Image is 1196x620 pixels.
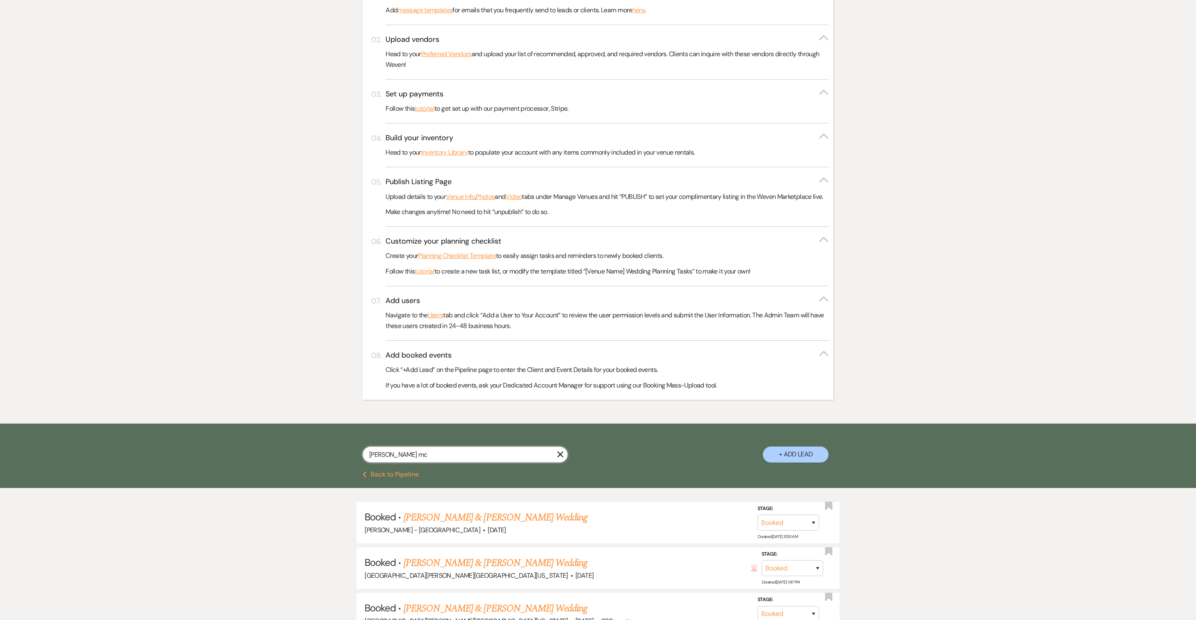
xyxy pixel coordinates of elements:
button: + Add Lead [763,447,829,463]
h3: Set up payments [386,89,443,99]
a: message templates [397,5,452,16]
span: [PERSON_NAME] - [GEOGRAPHIC_DATA] [365,526,480,534]
button: Add users [386,296,829,306]
button: Customize your planning checklist [386,236,829,246]
a: Venue Info [446,191,475,202]
h3: Upload vendors [386,34,439,45]
label: Stage: [758,595,819,604]
span: Booked [365,511,396,523]
span: [GEOGRAPHIC_DATA][PERSON_NAME][GEOGRAPHIC_DATA][US_STATE] [365,571,568,580]
label: Stage: [762,550,823,559]
h3: Build your inventory [386,133,453,143]
button: Set up payments [386,89,829,99]
p: Head to your and upload your list of recommended, approved, and required vendors. Clients can inq... [386,49,829,70]
span: Created: [DATE] 1:47 PM [762,579,800,585]
button: Back to Pipeline [363,471,419,478]
a: tutorial [415,266,434,277]
input: Search by name, event date, email address or phone number [363,447,568,463]
h3: Add users [386,296,420,306]
button: Upload vendors [386,34,829,45]
a: here [632,5,645,16]
span: Created: [DATE] 10:51 AM [758,534,798,539]
span: [DATE] [575,571,593,580]
a: [PERSON_NAME] & [PERSON_NAME] Wedding [404,556,587,570]
a: Users [428,310,443,321]
h3: Customize your planning checklist [386,236,501,246]
a: [PERSON_NAME] & [PERSON_NAME] Wedding [404,510,587,525]
p: Follow this to create a new task list, or modify the template titled “[Venue Name] Wedding Planni... [386,266,829,277]
a: Inventory Library [421,147,468,158]
a: Photos [476,191,495,202]
p: Make changes anytime! No need to hit “unpublish” to do so. [386,207,829,217]
a: [PERSON_NAME] & [PERSON_NAME] Wedding [404,601,587,616]
h3: Publish Listing Page [386,177,452,187]
a: Planning Checklist Template [418,251,496,261]
p: Head to your to populate your account with any items commonly included in your venue rentals. [386,147,829,158]
p: Add for emails that you frequently send to leads or clients. Learn more . [386,5,829,16]
span: Booked [365,556,396,569]
label: Stage: [758,504,819,513]
h3: Add booked events [386,350,452,360]
span: [DATE] [488,526,506,534]
a: Preferred Vendors [421,49,472,59]
a: tutorial [415,103,434,114]
button: Add booked events [386,350,829,360]
p: Navigate to the tab and click “Add a User to Your Account” to review the user permission levels a... [386,310,829,331]
p: If you have a lot of booked events, ask your Dedicated Account Manager for support using our Book... [386,380,829,391]
a: Video [505,191,522,202]
p: Upload details to your , and tabs under Manage Venues and hit “PUBLISH” to set your complimentary... [386,191,829,202]
p: Click “+Add Lead” on the Pipeline page to enter the Client and Event Details for your booked events. [386,365,829,375]
p: Follow this to get set up with our payment processor, Stripe. [386,103,829,114]
p: Create your to easily assign tasks and reminders to newly booked clients. [386,251,829,261]
button: Publish Listing Page [386,177,829,187]
span: Booked [365,602,396,614]
button: Build your inventory [386,133,829,143]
